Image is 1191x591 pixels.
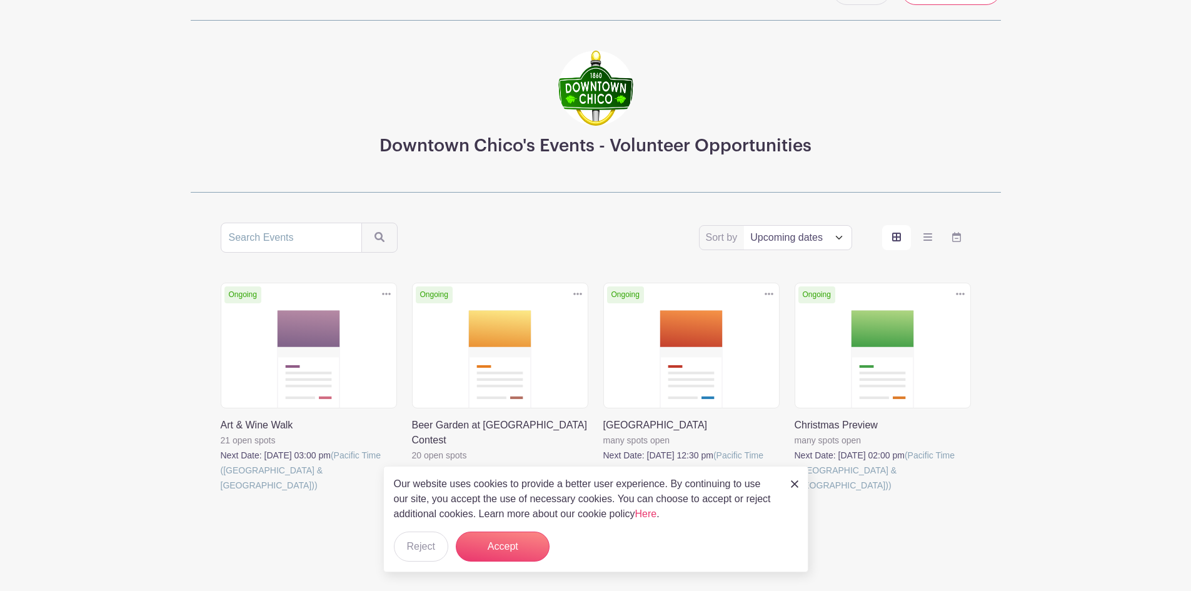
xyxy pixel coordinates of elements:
[394,532,448,562] button: Reject
[882,225,971,250] div: order and view
[221,223,362,253] input: Search Events
[791,480,798,488] img: close_button-5f87c8562297e5c2d7936805f587ecaba9071eb48480494691a3f1689db116b3.svg
[456,532,550,562] button: Accept
[558,51,633,126] img: thumbnail_Outlook-gw0oh3o3.png
[379,136,812,157] h3: Downtown Chico's Events - Volunteer Opportunities
[635,508,657,519] a: Here
[394,477,778,522] p: Our website uses cookies to provide a better user experience. By continuing to use our site, you ...
[706,230,741,245] label: Sort by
